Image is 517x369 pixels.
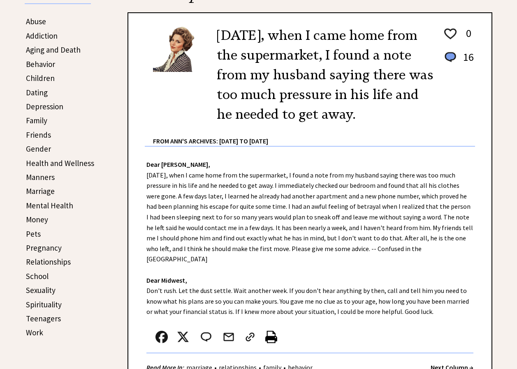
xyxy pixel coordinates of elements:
[26,257,71,267] a: Relationships
[26,31,58,41] a: Addiction
[443,51,458,64] img: message_round%201.png
[177,331,189,343] img: x_small.png
[26,45,81,55] a: Aging and Death
[26,243,62,253] a: Pregnancy
[26,88,48,97] a: Dating
[217,25,436,124] h2: [DATE], when I came home from the supermarket, I found a note from my husband saying there was to...
[155,331,168,343] img: facebook.png
[153,25,204,72] img: Ann6%20v2%20small.png
[199,331,213,343] img: message_round%202.png
[443,27,458,41] img: heart_outline%201.png
[26,144,51,154] a: Gender
[26,158,94,168] a: Health and Wellness
[26,285,56,295] a: Sexuality
[26,327,43,337] a: Work
[26,201,73,210] a: Mental Health
[459,26,474,49] td: 0
[26,130,51,140] a: Friends
[244,331,256,343] img: link_02.png
[26,59,55,69] a: Behavior
[146,276,187,284] strong: Dear Midwest,
[265,331,277,343] img: printer%20icon.png
[26,16,46,26] a: Abuse
[146,160,210,168] strong: Dear [PERSON_NAME],
[26,271,49,281] a: School
[153,124,475,146] div: From Ann's Archives: [DATE] to [DATE]
[26,186,55,196] a: Marriage
[26,214,48,224] a: Money
[26,101,63,111] a: Depression
[25,361,107,369] div: Blocked (class): sidebar_ads
[223,331,235,343] img: mail.png
[26,300,62,309] a: Spirituality
[26,73,55,83] a: Children
[459,50,474,72] td: 16
[26,172,55,182] a: Manners
[26,229,41,239] a: Pets
[26,115,47,125] a: Family
[26,314,61,323] a: Teenagers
